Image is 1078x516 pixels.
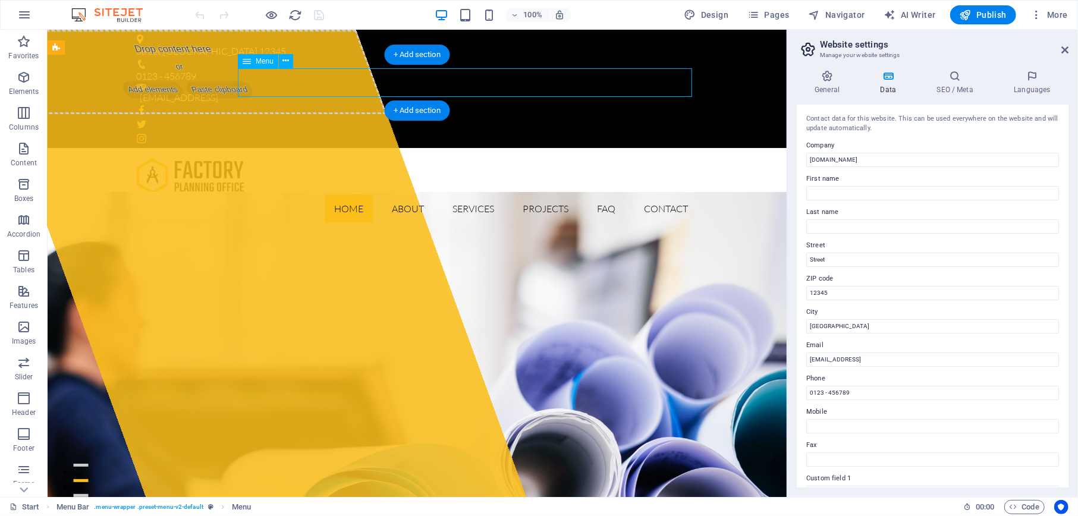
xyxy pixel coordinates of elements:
[13,265,34,275] p: Tables
[976,500,994,514] span: 00 00
[208,504,213,510] i: This element is a customizable preset
[743,5,794,24] button: Pages
[804,5,870,24] button: Navigator
[265,8,279,22] button: Click here to leave preview mode and continue editing
[289,8,303,22] i: Reload page
[10,301,38,310] p: Features
[10,500,39,514] a: Click to cancel selection. Double-click to open Pages
[806,438,1059,452] label: Fax
[1004,500,1045,514] button: Code
[809,9,865,21] span: Navigator
[806,139,1059,153] label: Company
[1010,500,1039,514] span: Code
[806,405,1059,419] label: Mobile
[26,434,40,437] button: 1
[984,502,986,511] span: :
[256,58,274,65] span: Menu
[288,8,303,22] button: reload
[806,305,1059,319] label: City
[13,443,34,453] p: Footer
[797,70,862,95] h4: General
[8,51,39,61] p: Favorites
[680,5,734,24] button: Design
[806,272,1059,286] label: ZIP code
[56,500,252,514] nav: breadcrumb
[232,500,251,514] span: Click to select. Double-click to edit
[73,52,137,68] span: Add elements
[806,338,1059,353] label: Email
[26,449,40,452] button: 2
[806,205,1059,219] label: Last name
[684,9,729,21] span: Design
[9,87,39,96] p: Elements
[820,39,1068,50] h2: Website settings
[68,8,158,22] img: Editor Logo
[26,464,40,467] button: 3
[94,500,203,514] span: . menu-wrapper .preset-menu-v2-default
[963,500,995,514] h6: Session time
[15,372,33,382] p: Slider
[12,336,36,346] p: Images
[505,8,548,22] button: 100%
[960,9,1007,21] span: Publish
[747,9,789,21] span: Pages
[919,70,996,95] h4: SEO / Meta
[11,158,37,168] p: Content
[950,5,1016,24] button: Publish
[879,5,941,24] button: AI Writer
[1054,500,1068,514] button: Usercentrics
[523,8,542,22] h6: 100%
[9,122,39,132] p: Columns
[384,45,450,65] div: + Add section
[806,114,1059,134] div: Contact data for this website. This can be used everywhere on the website and will update automat...
[7,229,40,239] p: Accordion
[554,10,565,20] i: On resize automatically adjust zoom level to fit chosen device.
[56,500,90,514] span: Click to select. Double-click to edit
[806,372,1059,386] label: Phone
[820,50,1045,61] h3: Manage your website settings
[14,194,34,203] p: Boxes
[862,70,919,95] h4: Data
[384,100,450,121] div: + Add section
[884,9,936,21] span: AI Writer
[996,70,1068,95] h4: Languages
[13,479,34,489] p: Forms
[12,408,36,417] p: Header
[136,52,208,68] span: Paste clipboard
[806,471,1059,486] label: Custom field 1
[1026,5,1073,24] button: More
[806,172,1059,186] label: First name
[806,238,1059,253] label: Street
[1030,9,1068,21] span: More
